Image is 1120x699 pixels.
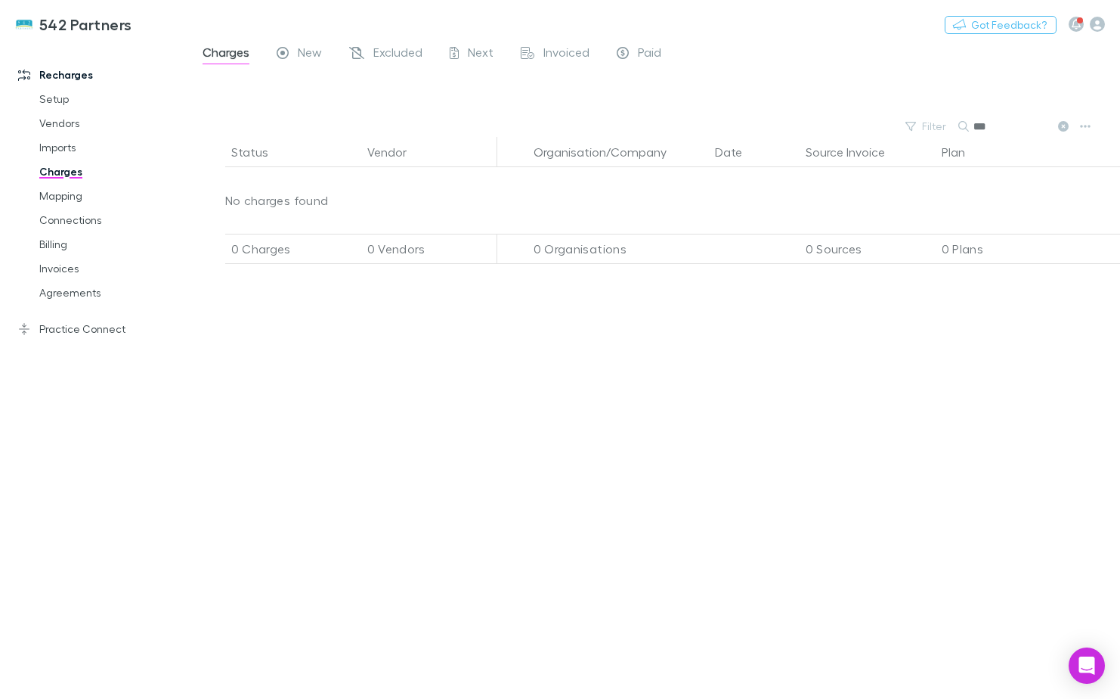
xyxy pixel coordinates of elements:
a: Vendors [24,111,197,135]
button: Vendor [367,137,425,167]
span: Next [468,45,493,64]
img: 542 Partners's Logo [15,15,33,33]
a: Billing [24,232,197,256]
button: Got Feedback? [945,16,1057,34]
button: Date [715,137,760,167]
a: Connections [24,208,197,232]
span: Paid [638,45,661,64]
a: Practice Connect [3,317,197,341]
button: Plan [942,137,983,167]
button: Organisation/Company [534,137,685,167]
div: 0 Plans [936,234,1117,264]
span: New [298,45,322,64]
a: Mapping [24,184,197,208]
div: 0 Organisations [528,234,709,264]
a: Charges [24,160,197,184]
button: Status [231,137,286,167]
a: Recharges [3,63,197,87]
span: Charges [203,45,249,64]
button: Source Invoice [806,137,903,167]
a: Imports [24,135,197,160]
button: Filter [898,117,955,135]
span: Invoiced [543,45,589,64]
a: Agreements [24,281,197,305]
h3: 542 Partners [39,15,132,33]
div: 0 Charges [225,234,361,264]
a: 542 Partners [6,6,141,42]
span: Excluded [373,45,422,64]
div: Open Intercom Messenger [1069,648,1105,684]
div: 0 Vendors [361,234,497,264]
a: Invoices [24,256,197,281]
a: Setup [24,87,197,111]
div: 0 Sources [800,234,936,264]
p: No charges found [189,167,353,234]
